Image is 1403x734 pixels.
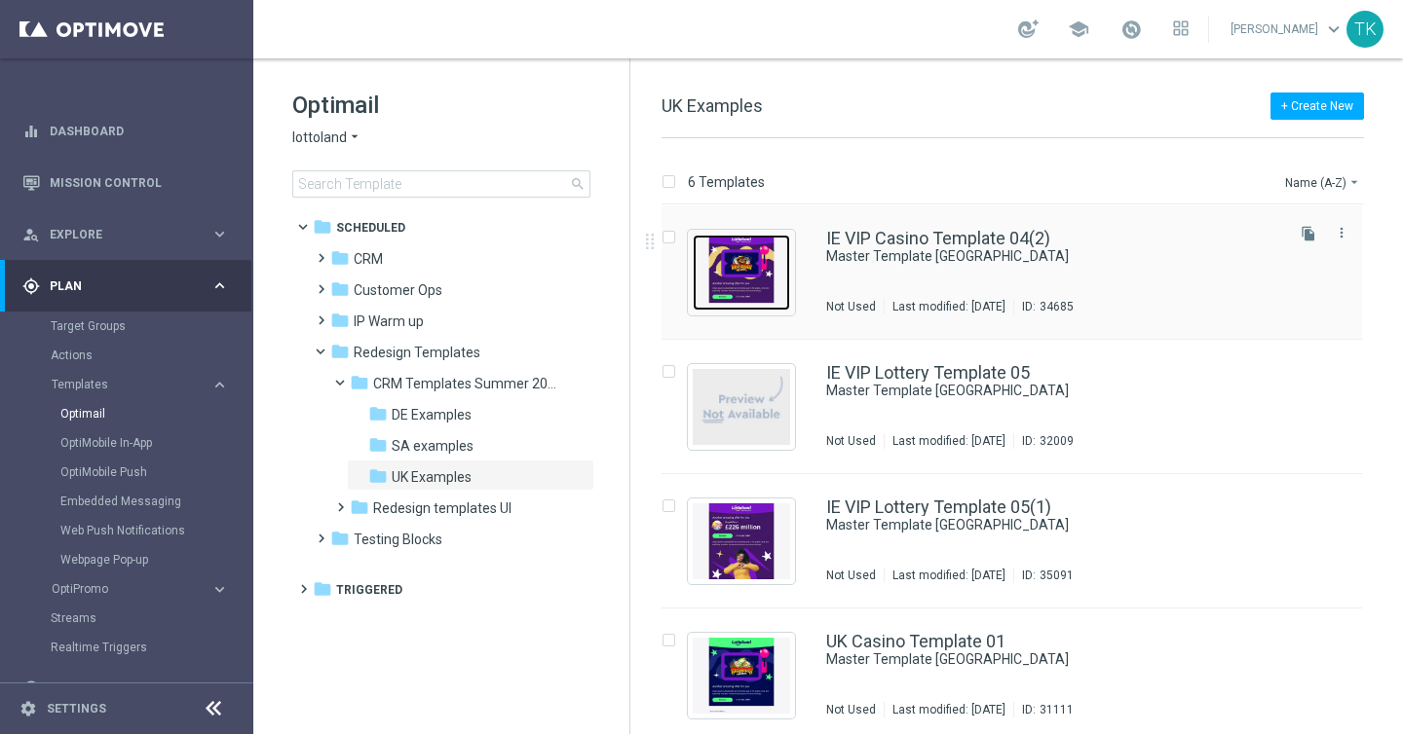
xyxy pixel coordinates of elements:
span: Scheduled [336,219,405,237]
a: Master Template [GEOGRAPHIC_DATA] [826,247,1235,266]
span: Plan [50,280,210,292]
a: OptiMobile In-App [60,435,203,451]
div: Dashboard [22,105,229,157]
div: Mission Control [22,157,229,208]
span: UK Examples [392,468,472,486]
div: Not Used [826,702,876,717]
div: Last modified: [DATE] [885,433,1013,449]
span: keyboard_arrow_down [1323,18,1345,40]
div: Not Used [826,433,876,449]
button: + Create New [1270,92,1364,120]
i: arrow_drop_down [347,128,362,147]
i: play_circle_outline [22,679,40,697]
button: equalizer Dashboard [21,124,230,139]
button: play_circle_outline Execute keyboard_arrow_right [21,680,230,696]
i: folder [330,248,350,268]
div: Master Template UK [826,247,1280,266]
span: Redesign Templates [354,344,480,361]
i: folder [330,342,350,361]
i: gps_fixed [22,277,40,295]
div: Execute [22,679,210,697]
img: 35091.jpeg [693,503,790,579]
div: ID: [1013,299,1074,314]
span: Triggered [336,581,402,599]
button: OptiPromo keyboard_arrow_right [51,581,230,597]
i: keyboard_arrow_right [210,376,229,394]
div: OptiMobile In-App [60,428,251,458]
div: ID: [1013,702,1074,717]
div: Plan [22,277,210,295]
button: Name (A-Z)arrow_drop_down [1283,170,1364,194]
a: Target Groups [51,318,203,334]
a: IE VIP Lottery Template 05 [826,364,1030,382]
button: Templates keyboard_arrow_right [51,377,230,392]
a: [PERSON_NAME]keyboard_arrow_down [1229,15,1346,44]
a: Master Template [GEOGRAPHIC_DATA] [826,516,1235,534]
span: Explore [50,229,210,240]
a: OptiMobile Push [60,464,203,480]
i: folder [350,497,369,517]
div: OptiPromo [51,574,251,604]
input: Search Template [292,170,590,198]
div: Master Template UK [826,382,1280,400]
i: folder [313,217,332,237]
div: Realtime Triggers [51,633,251,662]
div: Press SPACE to select this row. [642,340,1399,474]
button: more_vert [1332,221,1351,244]
i: file_copy [1301,226,1316,241]
a: Optimail [60,406,203,422]
div: Press SPACE to select this row. [642,474,1399,608]
a: Streams [51,610,203,626]
button: gps_fixed Plan keyboard_arrow_right [21,278,230,294]
span: OptiPromo [52,583,191,595]
a: Actions [51,348,203,363]
a: Embedded Messaging [60,494,203,509]
a: Master Template [GEOGRAPHIC_DATA] [826,650,1235,669]
i: keyboard_arrow_right [210,580,229,599]
div: Press SPACE to select this row. [642,205,1399,340]
button: person_search Explore keyboard_arrow_right [21,227,230,242]
i: arrow_drop_down [1346,174,1362,190]
div: OptiPromo [52,583,210,595]
div: Master Template UK [826,650,1280,669]
i: folder [368,435,388,455]
i: folder [330,279,350,299]
a: Webpage Pop-up [60,552,203,568]
i: more_vert [1334,225,1349,240]
div: 31111 [1040,702,1074,717]
span: Templates [52,379,191,390]
span: Testing Blocks [354,531,442,548]
div: ID: [1013,433,1074,449]
div: Streams [51,604,251,633]
div: Last modified: [DATE] [885,299,1013,314]
i: keyboard_arrow_right [210,679,229,697]
div: Templates [51,370,251,574]
div: Last modified: [DATE] [885,568,1013,583]
button: Mission Control [21,175,230,191]
div: Master Template UK [826,516,1280,534]
h1: Optimail [292,90,590,121]
div: OptiMobile Push [60,458,251,487]
i: equalizer [22,123,40,140]
i: keyboard_arrow_right [210,276,229,295]
div: 35091 [1040,568,1074,583]
i: folder [368,404,388,423]
i: folder [313,579,332,599]
span: IP Warm up [354,312,424,330]
img: 34685.jpeg [693,235,790,311]
a: Master Template [GEOGRAPHIC_DATA] [826,382,1235,400]
a: Settings [47,703,106,715]
span: CRM Templates Summer 2025 [373,375,557,392]
div: Optimail [60,399,251,428]
i: folder [330,529,350,548]
div: Target Groups [51,312,251,341]
a: Realtime Triggers [51,640,203,655]
div: Embedded Messaging [60,487,251,516]
div: Not Used [826,299,876,314]
i: folder [330,311,350,330]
